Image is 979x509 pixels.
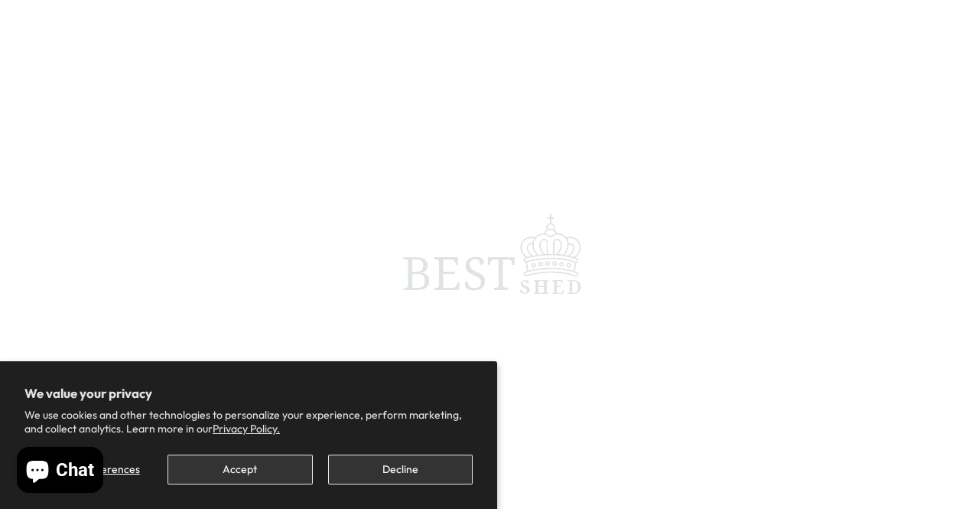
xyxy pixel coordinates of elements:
button: Accept [168,455,312,485]
button: Decline [328,455,473,485]
h2: We value your privacy [24,386,473,401]
p: We use cookies and other technologies to personalize your experience, perform marketing, and coll... [24,408,473,436]
inbox-online-store-chat: Shopify online store chat [12,447,108,497]
a: Privacy Policy. [213,422,280,436]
